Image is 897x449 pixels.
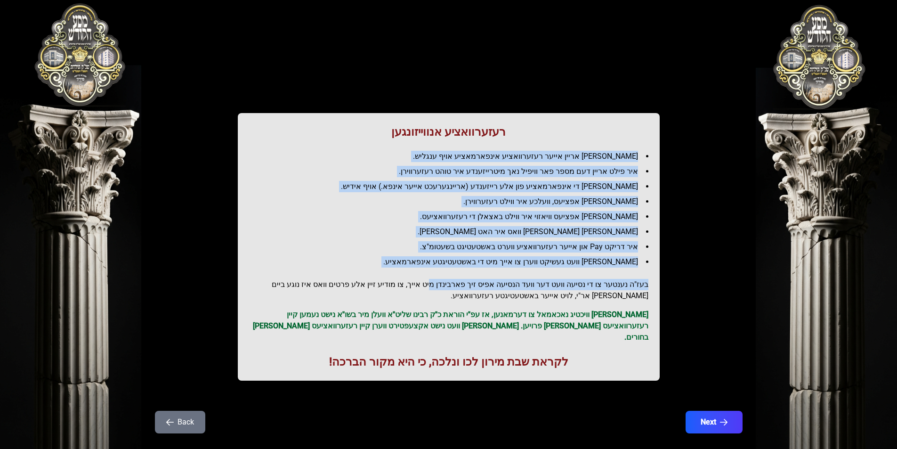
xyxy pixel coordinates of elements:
[257,196,648,207] li: [PERSON_NAME] אפציעס, וועלכע איר ווילט רעזערווירן.
[686,411,743,433] button: Next
[249,279,648,302] h2: בעז"ה נענטער צו די נסיעה וועט דער וועד הנסיעה אפיס זיך פארבינדן מיט אייך, צו מודיע זיין אלע פרטים...
[249,309,648,343] p: [PERSON_NAME] וויכטיג נאכאמאל צו דערמאנען, אז עפ"י הוראת כ"ק רבינו שליט"א וועלן מיר בשו"א נישט נע...
[257,211,648,222] li: [PERSON_NAME] אפציעס וויאזוי איר ווילט באצאלן די רעזערוואציעס.
[257,256,648,268] li: [PERSON_NAME] וועט געשיקט ווערן צו אייך מיט די באשטעטיגטע אינפארמאציע.
[257,151,648,162] li: [PERSON_NAME] אריין אייער רעזערוואציע אינפארמאציע אויף ענגליש.
[257,166,648,177] li: איר פילט אריין דעם מספר פאר וויפיל נאך מיטרייזענדע איר טוהט רעזערווירן.
[249,124,648,139] h1: רעזערוואציע אנווייזונגען
[257,226,648,237] li: [PERSON_NAME] [PERSON_NAME] וואס איר האט [PERSON_NAME].
[257,241,648,253] li: איר דריקט Pay און אייער רעזערוואציע ווערט באשטעטיגט בשעטומ"צ.
[257,181,648,192] li: [PERSON_NAME] די אינפארמאציע פון אלע רייזענדע (אריינגערעכט אייער אינפא.) אויף אידיש.
[249,354,648,369] h1: לקראת שבת מירון לכו ונלכה, כי היא מקור הברכה!
[155,411,205,433] button: Back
